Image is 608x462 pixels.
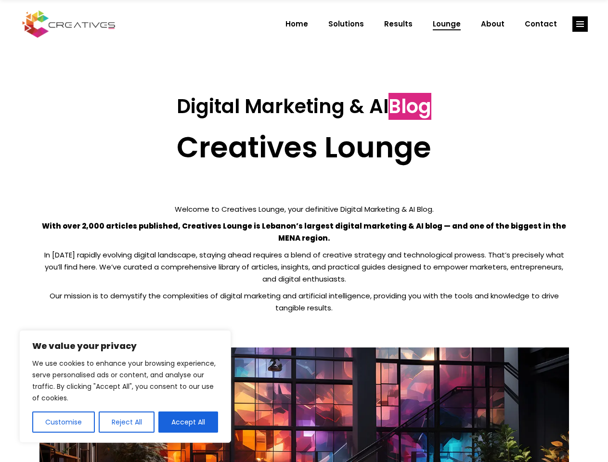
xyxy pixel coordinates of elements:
[20,9,117,39] img: Creatives
[39,290,569,314] p: Our mission is to demystify the complexities of digital marketing and artificial intelligence, pr...
[481,12,505,37] span: About
[328,12,364,37] span: Solutions
[275,12,318,37] a: Home
[525,12,557,37] span: Contact
[388,93,431,120] span: Blog
[39,95,569,118] h3: Digital Marketing & AI
[99,411,155,433] button: Reject All
[39,249,569,285] p: In [DATE] rapidly evolving digital landscape, staying ahead requires a blend of creative strategy...
[285,12,308,37] span: Home
[423,12,471,37] a: Lounge
[32,340,218,352] p: We value your privacy
[39,130,569,165] h2: Creatives Lounge
[19,330,231,443] div: We value your privacy
[433,12,461,37] span: Lounge
[32,358,218,404] p: We use cookies to enhance your browsing experience, serve personalised ads or content, and analys...
[572,16,588,32] a: link
[515,12,567,37] a: Contact
[384,12,413,37] span: Results
[42,221,566,243] strong: With over 2,000 articles published, Creatives Lounge is Lebanon’s largest digital marketing & AI ...
[374,12,423,37] a: Results
[39,203,569,215] p: Welcome to Creatives Lounge, your definitive Digital Marketing & AI Blog.
[32,411,95,433] button: Customise
[318,12,374,37] a: Solutions
[158,411,218,433] button: Accept All
[471,12,515,37] a: About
